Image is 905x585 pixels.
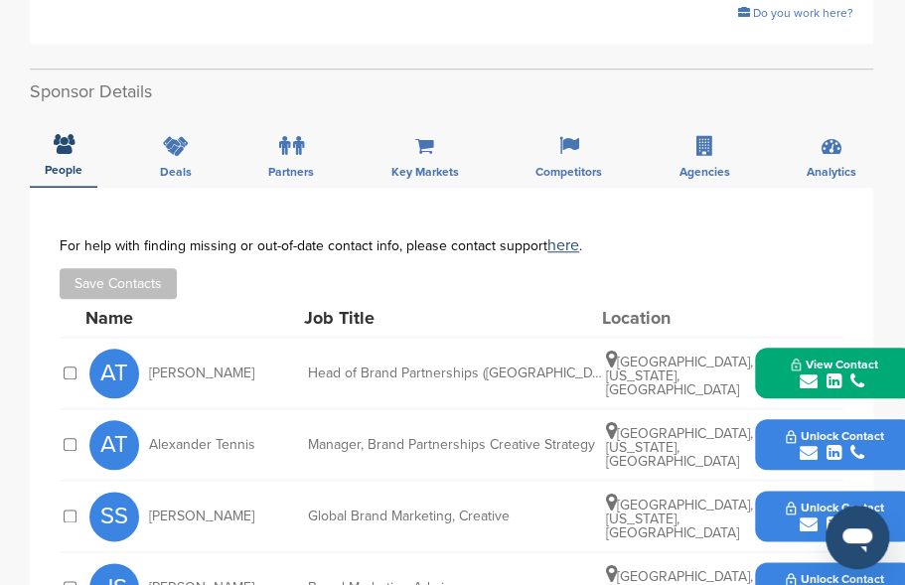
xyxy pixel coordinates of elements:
[85,309,304,327] div: Name
[149,366,254,380] span: [PERSON_NAME]
[304,309,602,327] div: Job Title
[535,166,602,178] span: Competitors
[60,237,843,253] div: For help with finding missing or out-of-date contact info, please contact support .
[45,164,82,176] span: People
[791,358,878,371] span: View Contact
[308,510,606,523] div: Global Brand Marketing, Creative
[786,429,884,443] span: Unlock Contact
[60,268,177,299] button: Save Contacts
[606,425,753,470] span: [GEOGRAPHIC_DATA], [US_STATE], [GEOGRAPHIC_DATA]
[89,492,139,541] span: SS
[753,6,853,20] span: Do you work here?
[606,354,753,398] span: [GEOGRAPHIC_DATA], [US_STATE], [GEOGRAPHIC_DATA]
[391,166,459,178] span: Key Markets
[149,438,255,452] span: Alexander Tennis
[767,344,902,403] button: View Contact
[786,501,884,514] span: Unlock Contact
[89,420,139,470] span: AT
[160,166,192,178] span: Deals
[308,366,606,380] div: Head of Brand Partnerships ([GEOGRAPHIC_DATA])
[606,497,753,541] span: [GEOGRAPHIC_DATA], [US_STATE], [GEOGRAPHIC_DATA]
[149,510,254,523] span: [PERSON_NAME]
[547,235,579,255] a: here
[268,166,314,178] span: Partners
[807,166,856,178] span: Analytics
[826,506,889,569] iframe: Button to launch messaging window
[602,309,751,327] div: Location
[738,6,853,20] a: Do you work here?
[679,166,730,178] span: Agencies
[308,438,606,452] div: Manager, Brand Partnerships Creative Strategy
[30,78,873,105] h2: Sponsor Details
[89,349,139,398] span: AT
